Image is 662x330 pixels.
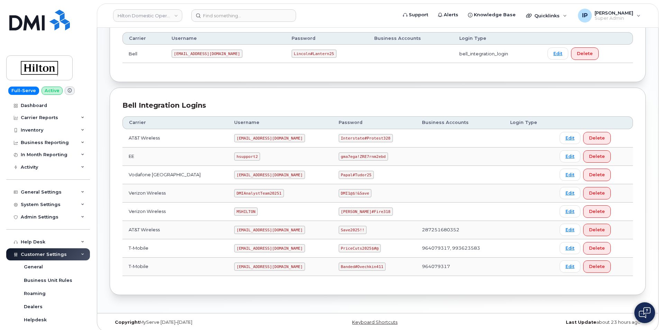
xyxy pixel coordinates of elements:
th: Business Accounts [416,116,504,129]
span: [PERSON_NAME] [595,10,633,16]
th: Carrier [122,32,165,45]
span: Delete [577,50,593,57]
strong: Copyright [115,320,140,325]
div: Bell Integration Logins [122,100,633,110]
strong: Last Update [566,320,596,325]
a: Edit [560,224,580,236]
button: Delete [583,260,611,273]
code: [EMAIL_ADDRESS][DOMAIN_NAME] [234,171,305,179]
th: Username [228,116,332,129]
td: 964079317, 993623583 [416,239,504,258]
div: MyServe [DATE]–[DATE] [110,320,288,325]
code: DMI1@$!&Save [339,189,371,197]
img: Open chat [639,307,651,318]
code: PriceCuts2025$#@ [339,244,381,252]
td: EE [122,148,228,166]
code: [EMAIL_ADDRESS][DOMAIN_NAME] [234,226,305,234]
span: Delete [589,190,605,196]
a: Edit [560,242,580,254]
a: Edit [560,132,580,144]
span: Alerts [444,11,458,18]
input: Find something... [191,9,296,22]
code: MSHILTON [234,207,258,216]
button: Delete [583,150,611,163]
a: Alerts [433,8,463,22]
th: Username [165,32,285,45]
button: Delete [583,187,611,199]
span: Delete [589,245,605,251]
span: Delete [589,226,605,233]
button: Delete [583,169,611,181]
code: [EMAIL_ADDRESS][DOMAIN_NAME] [234,262,305,271]
a: Edit [560,187,580,199]
a: Edit [560,205,580,217]
td: Vodafone [GEOGRAPHIC_DATA] [122,166,228,184]
a: Keyboard Shortcuts [352,320,397,325]
span: IP [582,11,588,20]
td: AT&T Wireless [122,221,228,239]
a: Edit [560,260,580,273]
button: Delete [583,205,611,218]
td: Verizon Wireless [122,184,228,203]
code: [EMAIL_ADDRESS][DOMAIN_NAME] [234,244,305,252]
code: DMIAnalystTeam20251 [234,189,284,197]
td: Verizon Wireless [122,203,228,221]
th: Login Type [504,116,553,129]
code: [PERSON_NAME]#Fire318 [339,207,393,216]
code: hsupport2 [234,152,260,161]
code: Interstate#Protest328 [339,134,393,142]
td: T-Mobile [122,258,228,276]
code: [EMAIL_ADDRESS][DOMAIN_NAME] [172,50,242,58]
a: Hilton Domestic Operating Company Inc [113,9,182,22]
a: Knowledge Base [463,8,521,22]
a: Support [398,8,433,22]
td: AT&T Wireless [122,129,228,148]
td: 964079317 [416,258,504,276]
a: Edit [560,169,580,181]
th: Password [332,116,416,129]
code: Papal#Tudor25 [339,171,374,179]
td: bell_integration_login [453,45,541,63]
span: Knowledge Base [474,11,516,18]
th: Business Accounts [368,32,453,45]
button: Delete [583,242,611,255]
button: Delete [583,132,611,144]
span: Quicklinks [534,13,560,18]
span: Delete [589,171,605,178]
td: Bell [122,45,165,63]
th: Password [285,32,368,45]
a: Edit [548,47,568,60]
code: gma7ega!ZRE7rnm2ebd [339,152,388,161]
span: Delete [589,208,605,215]
div: about 23 hours ago [467,320,646,325]
a: Edit [560,150,580,162]
span: Delete [589,153,605,160]
td: T-Mobile [122,239,228,258]
div: Ione Partin [573,9,645,23]
span: Super Admin [595,16,633,21]
td: 287251680352 [416,221,504,239]
th: Carrier [122,116,228,129]
th: Login Type [453,32,541,45]
code: [EMAIL_ADDRESS][DOMAIN_NAME] [234,134,305,142]
code: Lincoln#Lantern25 [292,50,337,58]
span: Support [409,11,428,18]
span: Delete [589,135,605,141]
code: Save2025!! [339,226,367,234]
button: Delete [583,224,611,236]
button: Delete [571,47,599,60]
code: Banded#Ovechkin411 [339,262,386,271]
div: Quicklinks [521,9,572,23]
span: Delete [589,263,605,270]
